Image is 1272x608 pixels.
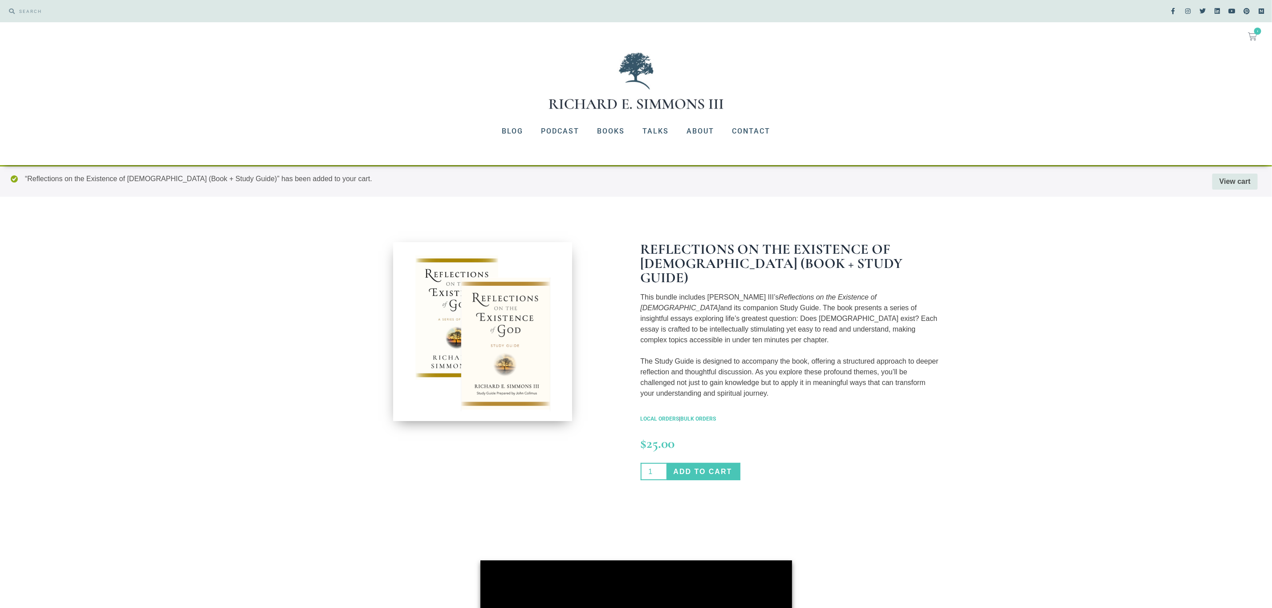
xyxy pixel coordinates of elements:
[493,120,532,143] a: Blog
[666,463,740,481] button: Add to cart
[641,434,675,452] bdi: 25.00
[641,416,679,422] a: LOCAL ORDERS
[634,120,678,143] a: Talks
[1254,28,1261,35] span: 1
[1237,27,1268,46] a: 1
[641,293,877,312] em: Reflections on the Existence of [DEMOGRAPHIC_DATA]
[532,120,588,143] a: Podcast
[641,242,939,285] h1: Reflections on the Existence of [DEMOGRAPHIC_DATA] (Book + Study Guide)
[588,120,634,143] a: Books
[15,4,632,18] input: SEARCH
[641,415,939,423] p: |
[1212,174,1258,190] a: View cart
[723,120,779,143] a: Contact
[681,416,716,422] a: BULK ORDERS
[641,292,939,345] p: This bundle includes [PERSON_NAME] III’s and its companion Study Guide. The book presents a serie...
[641,463,666,481] input: Product quantity
[641,356,939,399] p: The Study Guide is designed to accompany the book, offering a structured approach to deeper refle...
[641,434,647,452] span: $
[678,120,723,143] a: About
